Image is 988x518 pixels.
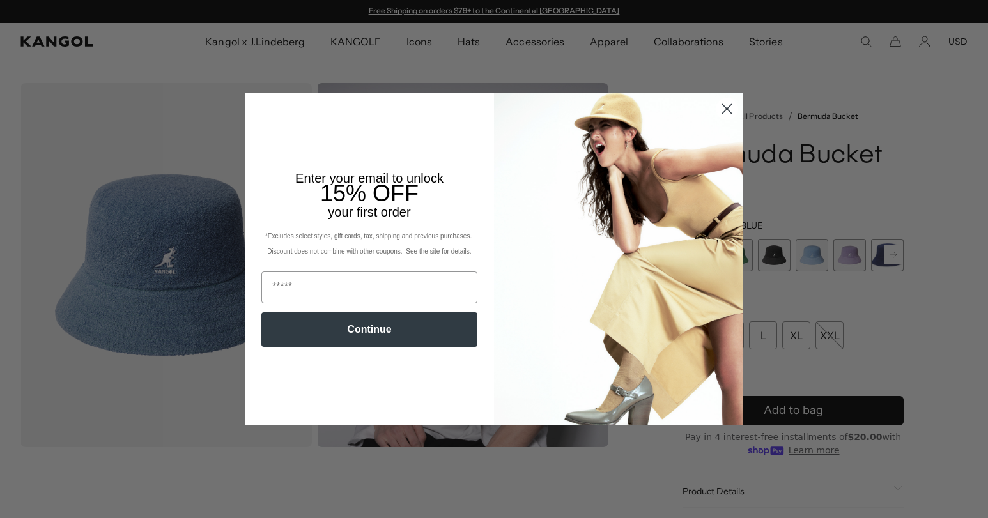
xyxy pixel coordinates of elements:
[494,93,743,425] img: 93be19ad-e773-4382-80b9-c9d740c9197f.jpeg
[261,271,477,303] input: Email
[320,180,419,206] span: 15% OFF
[716,98,738,120] button: Close dialog
[261,312,477,347] button: Continue
[265,232,474,255] span: *Excludes select styles, gift cards, tax, shipping and previous purchases. Discount does not comb...
[328,205,410,219] span: your first order
[295,171,444,185] span: Enter your email to unlock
